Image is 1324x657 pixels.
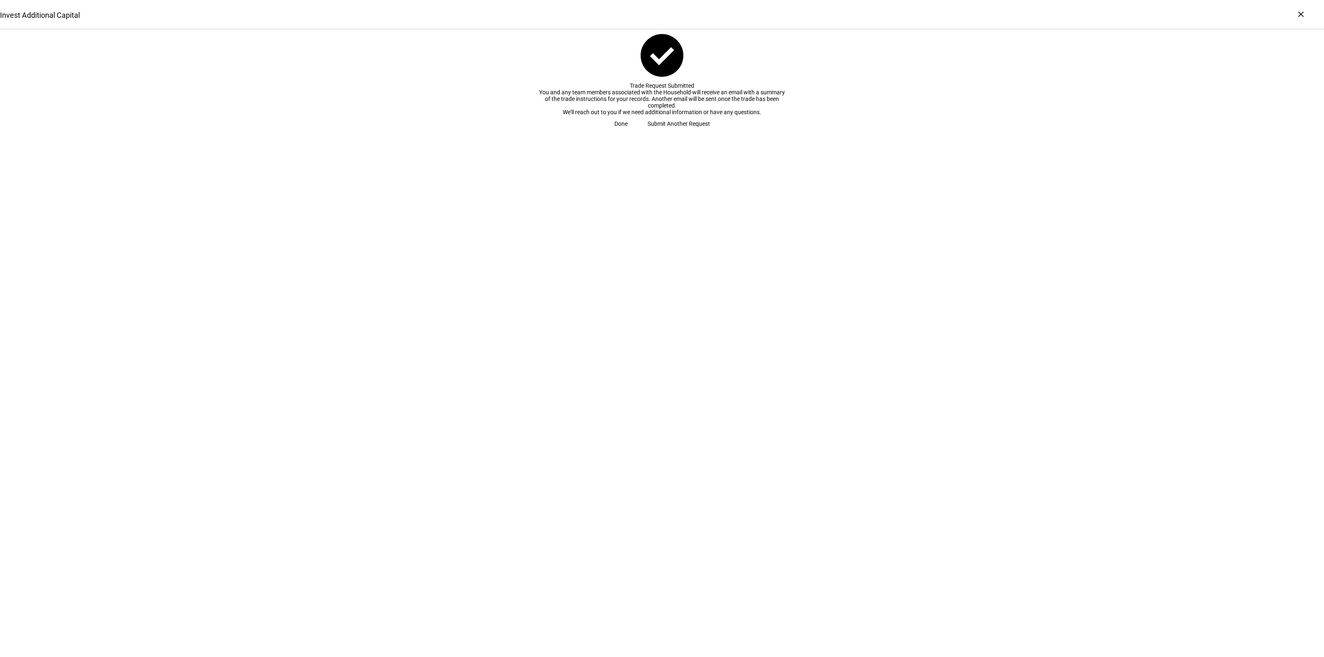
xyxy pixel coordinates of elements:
span: Done [614,115,628,132]
div: We’ll reach out to you if we need additional information or have any questions. [538,109,786,115]
span: Submit Another Request [648,115,710,132]
button: Submit Another Request [638,115,720,132]
button: Done [604,115,638,132]
mat-icon: check_circle [636,30,688,81]
div: You and any team members associated with the Household will receive an email with a summary of th... [538,89,786,109]
div: Trade Request Submitted [538,82,786,89]
div: × [1294,7,1307,21]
